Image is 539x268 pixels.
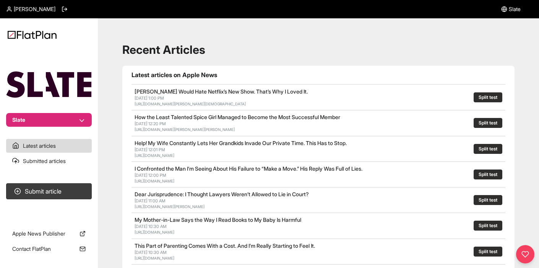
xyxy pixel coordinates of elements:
[6,5,55,13] a: [PERSON_NAME]
[135,179,174,183] a: [URL][DOMAIN_NAME]
[135,204,205,209] a: [URL][DOMAIN_NAME][PERSON_NAME]
[474,221,502,231] button: Split test
[6,113,92,127] button: Slate
[474,144,502,154] button: Split test
[122,43,515,57] h1: Recent Articles
[132,70,505,79] h1: Latest articles on Apple News
[474,92,502,102] button: Split test
[135,250,167,255] span: [DATE] 10:30 AM
[8,31,57,39] img: Logo
[6,154,92,168] a: Submitted articles
[135,216,301,223] a: My Mother-in-Law Says the Way I Read Books to My Baby Is Harmful
[135,121,166,126] span: [DATE] 12:20 PM
[135,224,167,229] span: [DATE] 10:30 AM
[6,242,92,256] a: Contact FlatPlan
[135,173,166,178] span: [DATE] 12:00 PM
[474,170,502,179] button: Split test
[135,165,362,172] a: I Confronted the Man I’m Seeing About His Failure to “Make a Move.” His Reply Was Full of Lies.
[135,242,315,249] a: This Part of Parenting Comes With a Cost. And I’m Really Starting to Feel It.
[135,127,235,132] a: [URL][DOMAIN_NAME][PERSON_NAME][PERSON_NAME]
[14,5,55,13] span: [PERSON_NAME]
[135,147,165,152] span: [DATE] 12:01 PM
[135,191,309,197] a: Dear Jurisprudence: I Thought Lawyers Weren’t Allowed to Lie in Court?
[6,227,92,241] a: Apple News Publisher
[509,5,521,13] span: Slate
[6,71,92,98] img: Publication Logo
[135,95,164,101] span: [DATE] 1:00 PM
[135,198,166,203] span: [DATE] 11:00 AM
[474,118,502,128] button: Split test
[135,88,308,95] a: [PERSON_NAME] Would Hate Netflix’s New Show. That’s Why I Loved It.
[135,256,174,260] a: [URL][DOMAIN_NAME]
[6,183,92,199] button: Submit article
[135,153,174,158] a: [URL][DOMAIN_NAME]
[6,139,92,153] a: Latest articles
[135,230,174,234] a: [URL][DOMAIN_NAME]
[474,247,502,257] button: Split test
[474,195,502,205] button: Split test
[135,114,340,120] a: How the Least Talented Spice Girl Managed to Become the Most Successful Member
[135,140,347,146] a: Help! My Wife Constantly Lets Her Grandkids Invade Our Private Time. This Has to Stop.
[135,102,246,106] a: [URL][DOMAIN_NAME][PERSON_NAME][DEMOGRAPHIC_DATA]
